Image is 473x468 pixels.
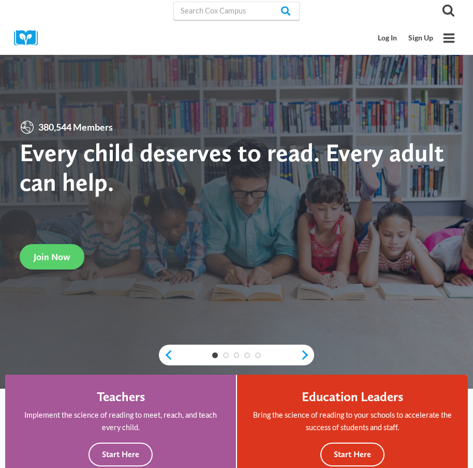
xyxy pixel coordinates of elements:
[34,251,70,262] span: Join Now
[20,244,84,270] a: Join Now
[439,28,459,48] button: Open menu
[373,29,403,48] a: Log In
[300,349,314,361] a: next
[244,352,250,358] a: 4
[35,120,116,135] span: 380,544 Members
[403,29,439,48] a: Sign Up
[234,352,240,358] a: 3
[14,30,45,46] img: Cox Campus
[20,137,444,197] strong: Every child deserves to read. Every adult can help.
[373,29,439,48] nav: Secondary Mobile Navigation
[212,352,218,358] a: 1
[251,409,454,433] p: Bring the science of reading to your schools to accelerate the success of students and staff.
[320,443,385,467] button: Start Here
[255,352,261,358] a: 5
[159,349,173,361] a: previous
[88,443,153,467] button: Start Here
[223,352,229,358] a: 2
[97,389,145,404] h4: Teachers
[302,389,403,404] h4: Education Leaders
[19,409,222,433] p: Implement the science of reading to meet, reach, and teach every child.
[159,345,314,365] div: content slider buttons
[173,2,300,20] input: Search Cox Campus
